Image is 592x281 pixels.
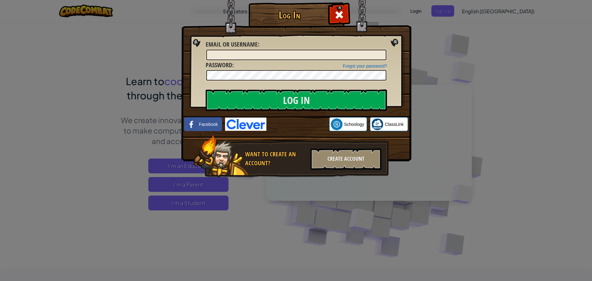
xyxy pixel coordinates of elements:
[199,121,218,127] span: Facebook
[250,10,329,20] h1: Log In
[206,40,258,48] span: Email or Username
[266,118,329,131] iframe: Sign in with Google Button
[331,118,343,130] img: schoology.png
[206,40,259,49] label: :
[225,118,266,131] img: clever-logo-blue.png
[206,89,387,111] input: Log In
[245,150,307,167] div: Want to create an account?
[343,64,387,68] a: Forgot your password?
[206,61,232,69] span: Password
[186,118,197,130] img: facebook_small.png
[385,121,404,127] span: ClassLink
[372,118,383,130] img: classlink-logo-small.png
[206,61,234,70] label: :
[310,148,381,170] div: Create Account
[344,121,364,127] span: Schoology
